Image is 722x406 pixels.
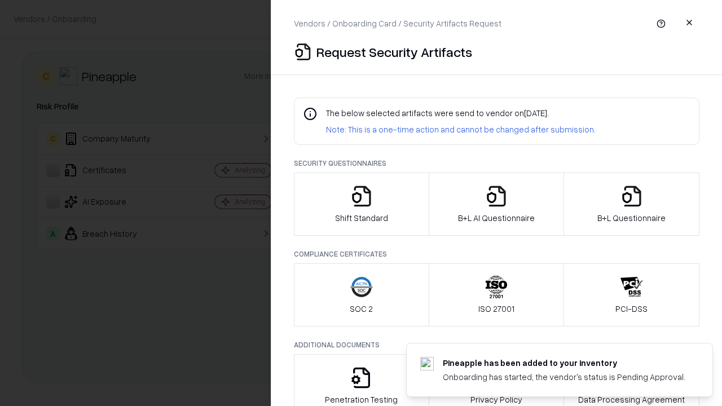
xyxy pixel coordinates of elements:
p: Privacy Policy [470,394,522,405]
button: B+L Questionnaire [563,173,699,236]
div: Pineapple has been added to your inventory [443,357,685,369]
p: SOC 2 [350,303,373,315]
button: B+L AI Questionnaire [429,173,565,236]
div: Onboarding has started, the vendor's status is Pending Approval. [443,371,685,383]
p: Additional Documents [294,340,699,350]
p: Shift Standard [335,212,388,224]
button: ISO 27001 [429,263,565,326]
p: PCI-DSS [615,303,648,315]
p: Note: This is a one-time action and cannot be changed after submission. [326,123,596,135]
p: Security Questionnaires [294,158,699,168]
img: pineappleenergy.com [420,357,434,370]
p: ISO 27001 [478,303,514,315]
p: Data Processing Agreement [578,394,685,405]
p: Penetration Testing [325,394,398,405]
p: B+L AI Questionnaire [458,212,535,224]
button: PCI-DSS [563,263,699,326]
p: The below selected artifacts were send to vendor on [DATE] . [326,107,596,119]
p: Request Security Artifacts [316,43,472,61]
p: B+L Questionnaire [597,212,666,224]
button: SOC 2 [294,263,429,326]
p: Vendors / Onboarding Card / Security Artifacts Request [294,17,501,29]
button: Shift Standard [294,173,429,236]
p: Compliance Certificates [294,249,699,259]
